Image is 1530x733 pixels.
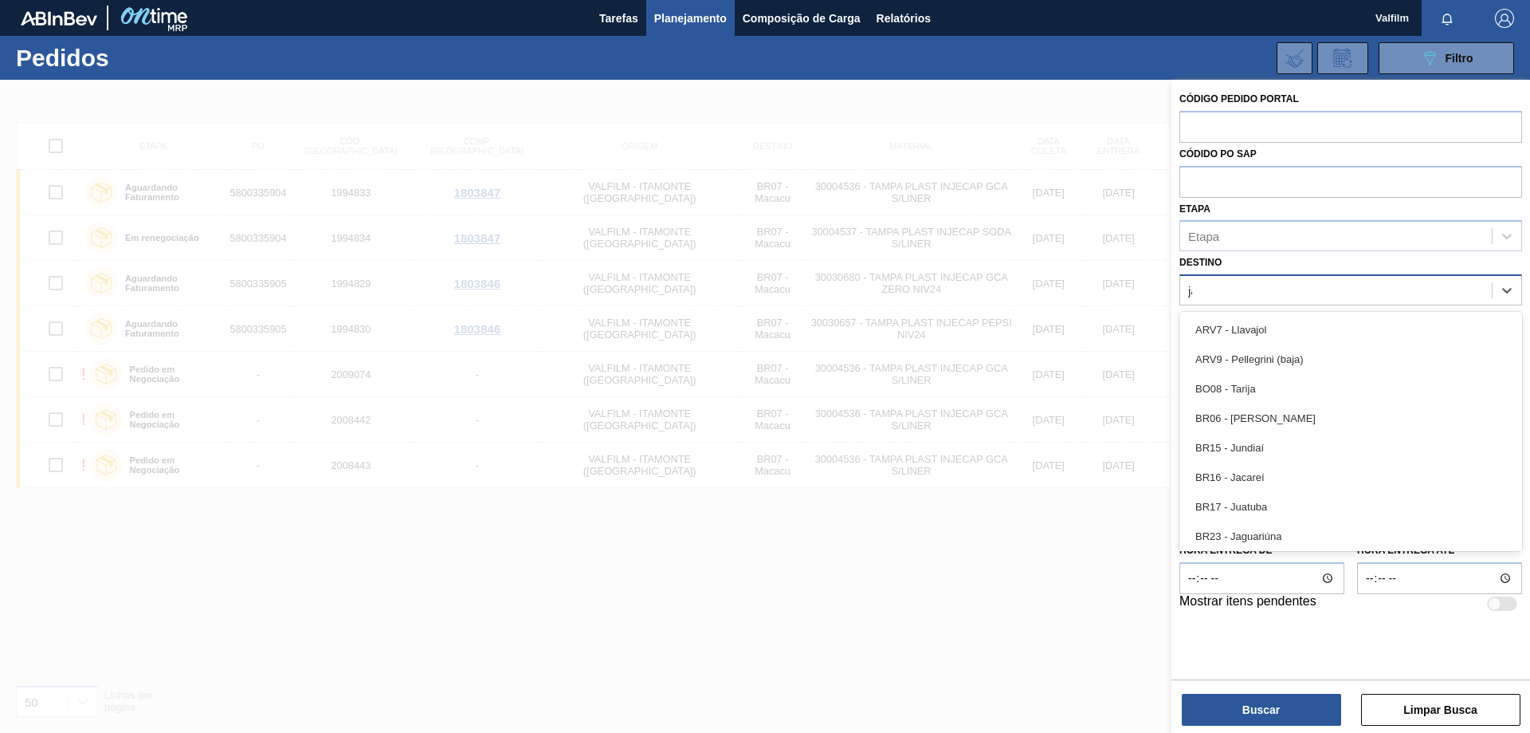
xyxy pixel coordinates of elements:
label: Carteira [1179,311,1229,322]
label: Códido PO SAP [1179,148,1257,160]
div: BR23 - Jaguariúna [1179,522,1522,551]
div: BR17 - Juatuba [1179,492,1522,522]
div: ARV9 - Pellegrini (baja) [1179,345,1522,374]
label: Código Pedido Portal [1179,93,1299,104]
span: Relatórios [877,9,931,28]
img: TNhmsLtSVTkK8tSr43FrP2fwEKptu5GPRR3wAAAABJRU5ErkJggg== [21,11,97,26]
span: Composição de Carga [743,9,861,28]
button: Notificações [1422,7,1473,30]
div: Importar Negociações dos Pedidos [1277,42,1312,74]
img: Logout [1495,9,1514,28]
span: Tarefas [599,9,638,28]
label: Etapa [1179,203,1210,215]
div: BO08 - Tarija [1179,374,1522,404]
div: BR06 - [PERSON_NAME] [1179,404,1522,433]
span: Planejamento [654,9,727,28]
span: Filtro [1446,52,1473,65]
div: Etapa [1188,230,1219,243]
label: Destino [1179,257,1222,268]
div: BR15 - Jundiaí [1179,433,1522,463]
button: Filtro [1379,42,1514,74]
label: Mostrar itens pendentes [1179,594,1316,613]
div: Solicitação de Revisão de Pedidos [1317,42,1368,74]
div: ARV7 - Llavajol [1179,315,1522,345]
div: BR16 - Jacareí [1179,463,1522,492]
h1: Pedidos [16,49,254,67]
